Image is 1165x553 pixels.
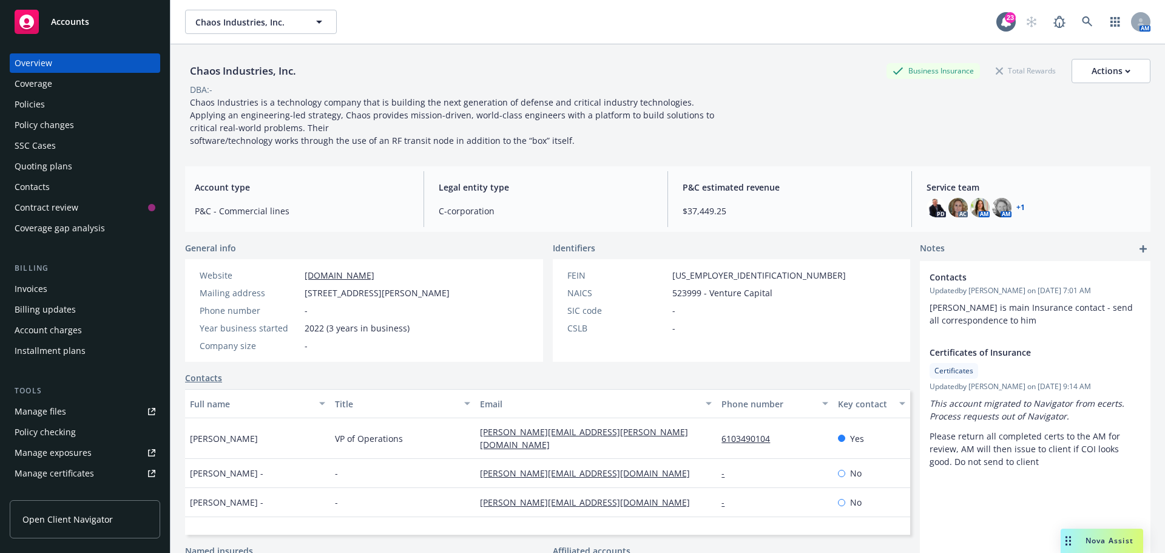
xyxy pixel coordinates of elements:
button: Title [330,389,475,418]
div: Chaos Industries, Inc. [185,63,301,79]
a: Contacts [185,371,222,384]
div: SIC code [567,304,667,317]
a: [PERSON_NAME][EMAIL_ADDRESS][DOMAIN_NAME] [480,467,700,479]
div: Drag to move [1061,529,1076,553]
div: Year business started [200,322,300,334]
a: - [721,497,734,508]
div: Policies [15,95,45,114]
a: +1 [1016,204,1025,211]
button: Key contact [833,389,910,418]
a: Switch app [1103,10,1127,34]
a: Report a Bug [1047,10,1072,34]
div: Manage certificates [15,464,94,483]
button: Actions [1072,59,1150,83]
img: photo [927,198,946,217]
a: 6103490104 [721,433,780,444]
div: Billing updates [15,300,76,319]
span: VP of Operations [335,432,403,445]
div: Phone number [721,398,814,410]
span: [PERSON_NAME] - [190,467,263,480]
span: - [305,339,308,352]
a: Start snowing [1019,10,1044,34]
div: CSLB [567,322,667,334]
p: Please return all completed certs to the AM for review, AM will then issue to client if COI looks... [930,430,1141,468]
span: [PERSON_NAME] [190,432,258,445]
button: Phone number [717,389,832,418]
div: Certificates of InsuranceCertificatesUpdatedby [PERSON_NAME] on [DATE] 9:14 AMThis account migrat... [920,336,1150,478]
span: No [850,496,862,509]
span: Updated by [PERSON_NAME] on [DATE] 9:14 AM [930,381,1141,392]
div: ContactsUpdatedby [PERSON_NAME] on [DATE] 7:01 AM[PERSON_NAME] is main Insurance contact - send a... [920,261,1150,336]
span: P&C estimated revenue [683,181,897,194]
a: Invoices [10,279,160,299]
div: Mailing address [200,287,300,299]
span: Nova Assist [1086,535,1133,546]
a: Coverage [10,74,160,93]
a: Accounts [10,5,160,39]
button: Nova Assist [1061,529,1143,553]
span: [STREET_ADDRESS][PERSON_NAME] [305,287,450,299]
div: Coverage [15,74,52,93]
span: $37,449.25 [683,205,897,217]
span: [PERSON_NAME] is main Insurance contact - send all correspondence to him [930,302,1135,326]
span: Open Client Navigator [22,513,113,526]
div: Billing [10,262,160,274]
div: Overview [15,53,52,73]
button: Chaos Industries, Inc. [185,10,337,34]
div: Actions [1092,59,1130,83]
div: NAICS [567,287,667,299]
div: Coverage gap analysis [15,219,105,238]
div: Business Insurance [886,63,980,78]
span: - [335,496,338,509]
span: C-corporation [439,205,653,217]
a: add [1136,242,1150,256]
div: SSC Cases [15,136,56,155]
span: [US_EMPLOYER_IDENTIFICATION_NUMBER] [672,269,846,282]
div: Contacts [15,177,50,197]
span: Legal entity type [439,181,653,194]
div: Phone number [200,304,300,317]
a: Manage claims [10,484,160,504]
span: Account type [195,181,409,194]
span: - [672,322,675,334]
a: Manage certificates [10,464,160,483]
span: Notes [920,242,945,256]
a: Policy checking [10,422,160,442]
a: Billing updates [10,300,160,319]
span: General info [185,242,236,254]
div: Manage exposures [15,443,92,463]
div: Total Rewards [990,63,1062,78]
span: 523999 - Venture Capital [672,287,772,299]
span: Identifiers [553,242,595,254]
span: - [672,304,675,317]
span: Certificates of Insurance [930,346,1109,359]
span: Yes [850,432,864,445]
img: photo [992,198,1011,217]
span: P&C - Commercial lines [195,205,409,217]
span: Updated by [PERSON_NAME] on [DATE] 7:01 AM [930,285,1141,296]
a: Installment plans [10,341,160,361]
a: Manage exposures [10,443,160,463]
div: 23 [1005,12,1016,23]
div: Email [480,398,698,410]
button: Full name [185,389,330,418]
a: [DOMAIN_NAME] [305,270,374,281]
div: Tools [10,385,160,397]
img: photo [970,198,990,217]
span: Service team [927,181,1141,194]
div: DBA: - [190,83,212,96]
div: Manage claims [15,484,76,504]
span: - [335,467,338,480]
div: Installment plans [15,341,86,361]
div: Key contact [838,398,892,410]
span: Chaos Industries is a technology company that is building the next generation of defense and crit... [190,97,717,146]
div: Full name [190,398,312,410]
div: Account charges [15,321,82,340]
div: Company size [200,339,300,352]
a: Contract review [10,198,160,217]
div: FEIN [567,269,667,282]
a: Search [1075,10,1099,34]
div: Title [335,398,457,410]
a: - [721,467,734,479]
